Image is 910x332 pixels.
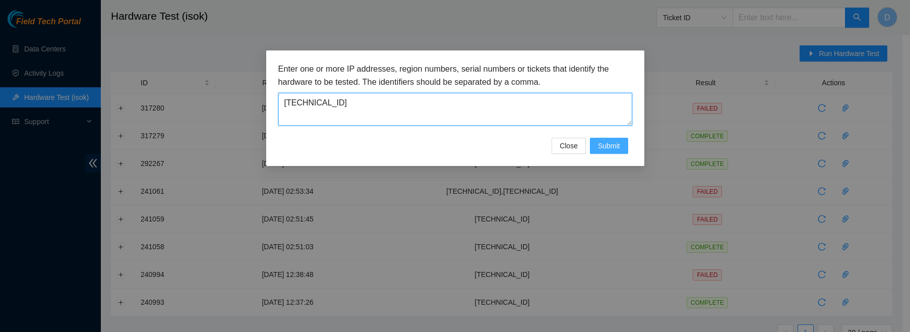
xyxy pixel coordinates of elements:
button: Submit [590,138,628,154]
button: Close [552,138,586,154]
span: Close [560,140,578,151]
h3: Enter one or more IP addresses, region numbers, serial numbers or tickets that identify the hardw... [278,63,632,88]
span: Submit [598,140,620,151]
textarea: [TECHNICAL_ID] [278,93,632,126]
